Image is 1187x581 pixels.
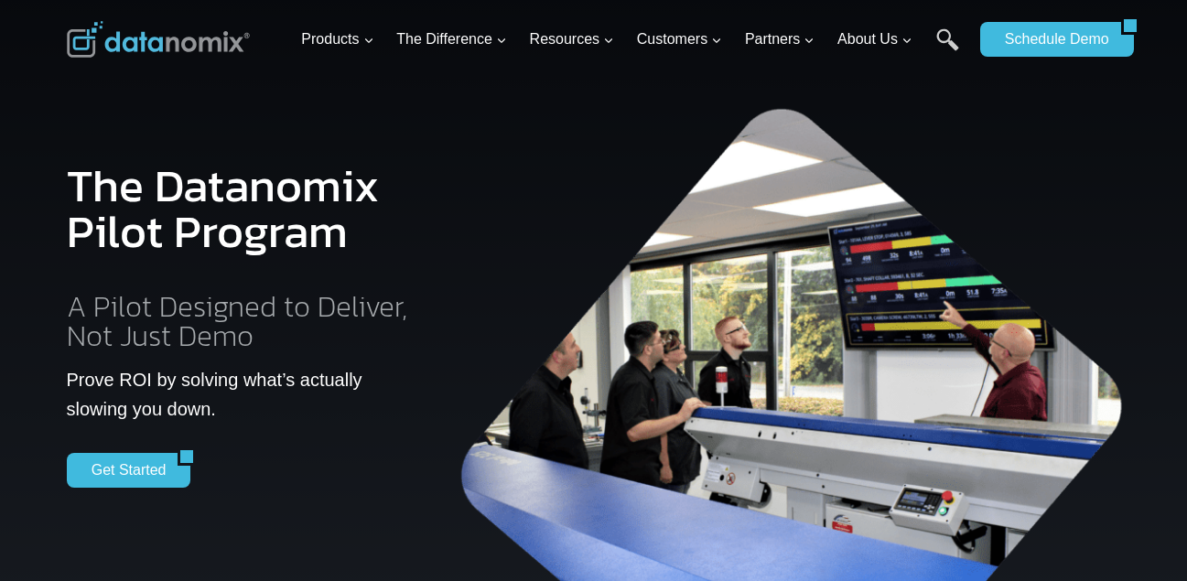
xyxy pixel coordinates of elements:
[67,453,178,488] a: Get Started
[67,365,421,424] p: Prove ROI by solving what’s actually slowing you down.
[637,27,722,51] span: Customers
[294,10,971,70] nav: Primary Navigation
[745,27,815,51] span: Partners
[67,21,250,58] img: Datanomix
[67,148,421,269] h1: The Datanomix Pilot Program
[837,27,912,51] span: About Us
[530,27,614,51] span: Resources
[980,22,1121,57] a: Schedule Demo
[67,292,421,350] h2: A Pilot Designed to Deliver, Not Just Demo
[936,28,959,70] a: Search
[396,27,507,51] span: The Difference
[301,27,373,51] span: Products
